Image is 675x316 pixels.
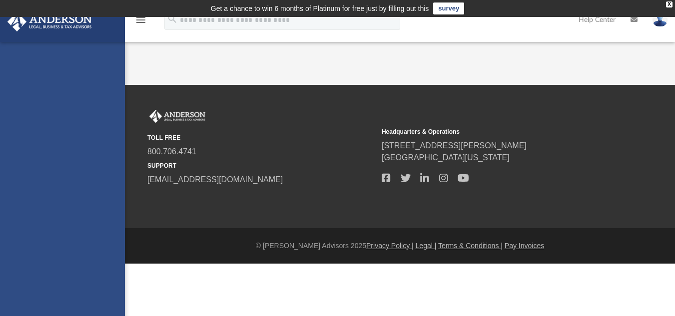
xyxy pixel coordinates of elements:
a: [EMAIL_ADDRESS][DOMAIN_NAME] [147,175,283,184]
i: menu [135,14,147,26]
a: 800.706.4741 [147,147,196,156]
div: close [666,1,673,7]
i: search [167,13,178,24]
img: Anderson Advisors Platinum Portal [147,110,207,123]
a: menu [135,19,147,26]
img: User Pic [653,12,668,27]
a: Pay Invoices [505,242,544,250]
a: [STREET_ADDRESS][PERSON_NAME] [382,141,527,150]
small: SUPPORT [147,161,375,170]
img: Anderson Advisors Platinum Portal [4,12,95,31]
div: Get a chance to win 6 months of Platinum for free just by filling out this [211,2,429,14]
div: © [PERSON_NAME] Advisors 2025 [125,241,675,251]
a: Terms & Conditions | [438,242,503,250]
small: TOLL FREE [147,133,375,142]
small: Headquarters & Operations [382,127,609,136]
a: Privacy Policy | [366,242,414,250]
a: survey [433,2,464,14]
a: Legal | [416,242,437,250]
a: [GEOGRAPHIC_DATA][US_STATE] [382,153,510,162]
